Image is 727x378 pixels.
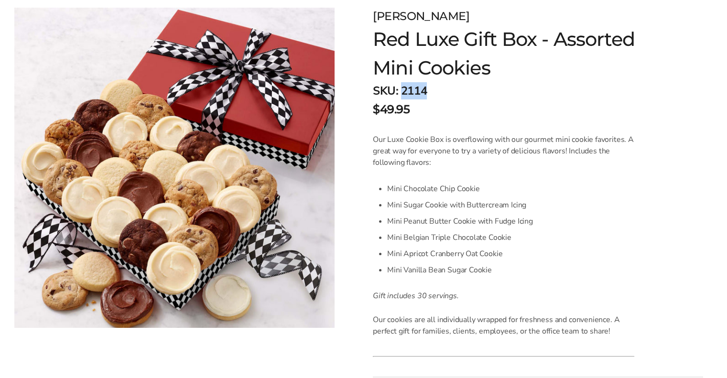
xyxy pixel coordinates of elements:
li: Mini Belgian Triple Chocolate Cookie [387,229,634,246]
div: [PERSON_NAME] [373,8,678,25]
li: Mini Chocolate Chip Cookie [387,181,634,197]
li: Mini Sugar Cookie with Buttercream Icing [387,197,634,213]
li: Mini Peanut Butter Cookie with Fudge Icing [387,213,634,229]
p: Our cookies are all individually wrapped for freshness and convenience. A perfect gift for famili... [373,314,634,337]
p: Our Luxe Cookie Box is overflowing with our gourmet mini cookie favorites. A great way for everyo... [373,134,634,168]
strong: SKU: [373,83,398,98]
span: 2114 [401,83,427,98]
li: Mini Apricot Cranberry Oat Cookie [387,246,634,262]
li: Mini Vanilla Bean Sugar Cookie [387,262,634,278]
img: Red Luxe Gift Box - Assorted Mini Cookies [14,8,335,328]
span: $49.95 [373,101,410,118]
h1: Red Luxe Gift Box - Assorted Mini Cookies [373,25,678,82]
em: Gift includes 30 servings. [373,291,458,301]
